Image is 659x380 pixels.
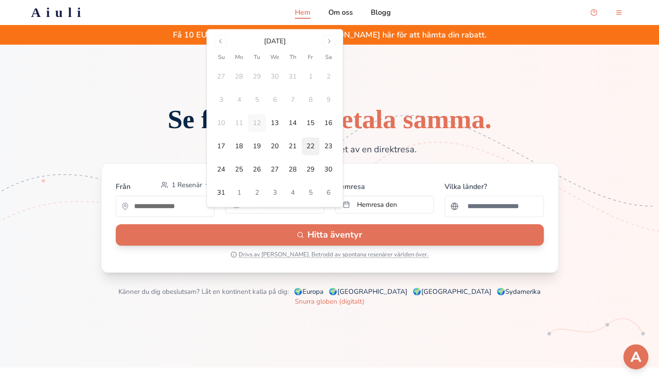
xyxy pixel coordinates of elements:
[319,161,337,179] button: 30
[231,251,428,258] button: Drivs av [PERSON_NAME]. Betrodd av spontana resenärer världen över.
[610,4,628,21] button: menu-button
[323,35,336,47] button: Go to next month
[264,37,286,46] div: [DATE]
[302,161,319,179] button: 29
[31,4,86,21] h2: Aiuli
[319,114,337,132] button: 16
[284,53,302,62] th: Thursday
[180,143,480,156] p: Multi-stadsresor till priset av en direktresa.
[585,4,603,21] button: Open support chat
[172,180,202,189] span: 1 Resenär
[266,114,284,132] button: 13
[157,178,214,192] button: Select passengers
[335,196,434,213] button: Hemresa den
[17,4,101,21] a: Aiuli
[214,35,227,47] button: Go to previous month
[295,297,365,306] a: Snurra globen (digitalt)
[319,138,337,155] button: 23
[230,184,248,202] button: 1
[302,114,319,132] button: 15
[284,184,302,202] button: 4
[623,344,648,369] button: Open support chat
[284,138,302,155] button: 21
[212,161,230,179] button: 24
[294,287,323,296] a: 🌍Europa
[239,251,428,258] span: Drivs av [PERSON_NAME]. Betrodd av spontana resenärer världen över.
[284,161,302,179] button: 28
[248,138,266,155] button: 19
[266,161,284,179] button: 27
[212,53,230,62] th: Sunday
[357,200,397,209] span: Hemresa den
[266,53,284,62] th: Wednesday
[328,7,353,18] a: Om oss
[413,287,491,296] a: 🌍[GEOGRAPHIC_DATA]
[116,224,544,246] button: Hitta äventyr
[319,184,337,202] button: 6
[248,184,266,202] button: 2
[248,161,266,179] button: 26
[266,138,284,155] button: 20
[118,287,289,296] span: Känner du dig obeslutsam? Låt en kontinent kalla på dig:
[284,114,302,132] button: 14
[212,184,230,202] button: 31
[319,53,337,62] th: Saturday
[497,287,541,296] a: 🌍Sydamerika
[371,7,391,18] a: Blogg
[230,53,248,62] th: Monday
[302,184,319,202] button: 5
[462,197,538,215] input: Sök efter ett land
[302,138,319,155] button: 22
[323,104,491,134] span: Betala samma.
[230,161,248,179] button: 25
[116,181,130,192] label: Från
[230,138,248,155] button: 18
[625,346,646,367] img: Support
[445,178,544,192] label: Vilka länder?
[248,53,266,62] th: Tuesday
[168,104,491,134] span: Se fler städer.
[295,7,311,18] a: Hem
[212,138,230,155] button: 17
[302,53,319,62] th: Friday
[335,178,434,192] label: Hemresa
[329,287,407,296] a: 🌍[GEOGRAPHIC_DATA]
[266,184,284,202] button: 3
